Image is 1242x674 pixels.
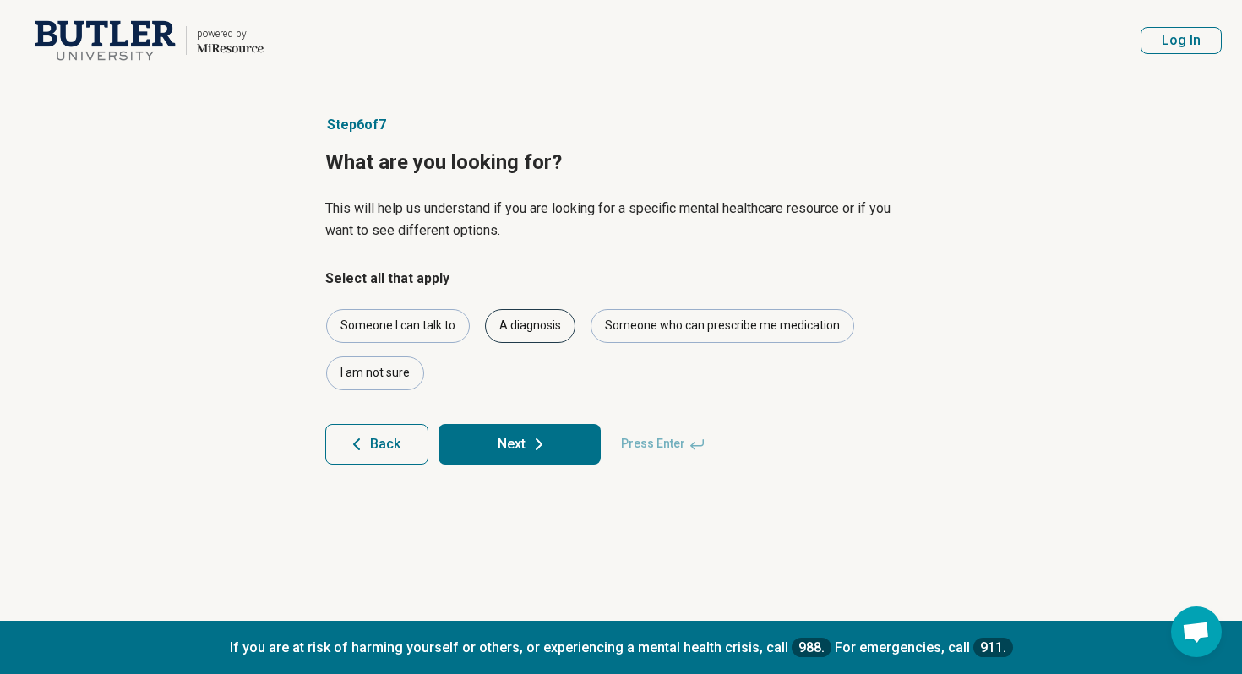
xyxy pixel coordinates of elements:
div: I am not sure [326,356,424,390]
h1: What are you looking for? [325,149,917,177]
legend: Select all that apply [325,269,449,289]
button: Back [325,424,428,465]
a: 988. [792,638,831,657]
p: This will help us understand if you are looking for a specific mental healthcare resource or if y... [325,198,917,242]
div: Someone I can talk to [326,309,470,343]
button: Log In [1141,27,1222,54]
span: Back [370,438,400,451]
span: Press Enter [611,424,716,465]
div: Open chat [1171,606,1222,657]
img: Butler University [35,20,176,61]
div: A diagnosis [485,309,575,343]
p: Step 6 of 7 [325,115,917,135]
div: Someone who can prescribe me medication [591,309,854,343]
a: Butler Universitypowered by [20,20,264,61]
button: Next [439,424,601,465]
p: If you are at risk of harming yourself or others, or experiencing a mental health crisis, call Fo... [17,638,1225,657]
div: powered by [197,26,264,41]
a: 911. [973,638,1013,657]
